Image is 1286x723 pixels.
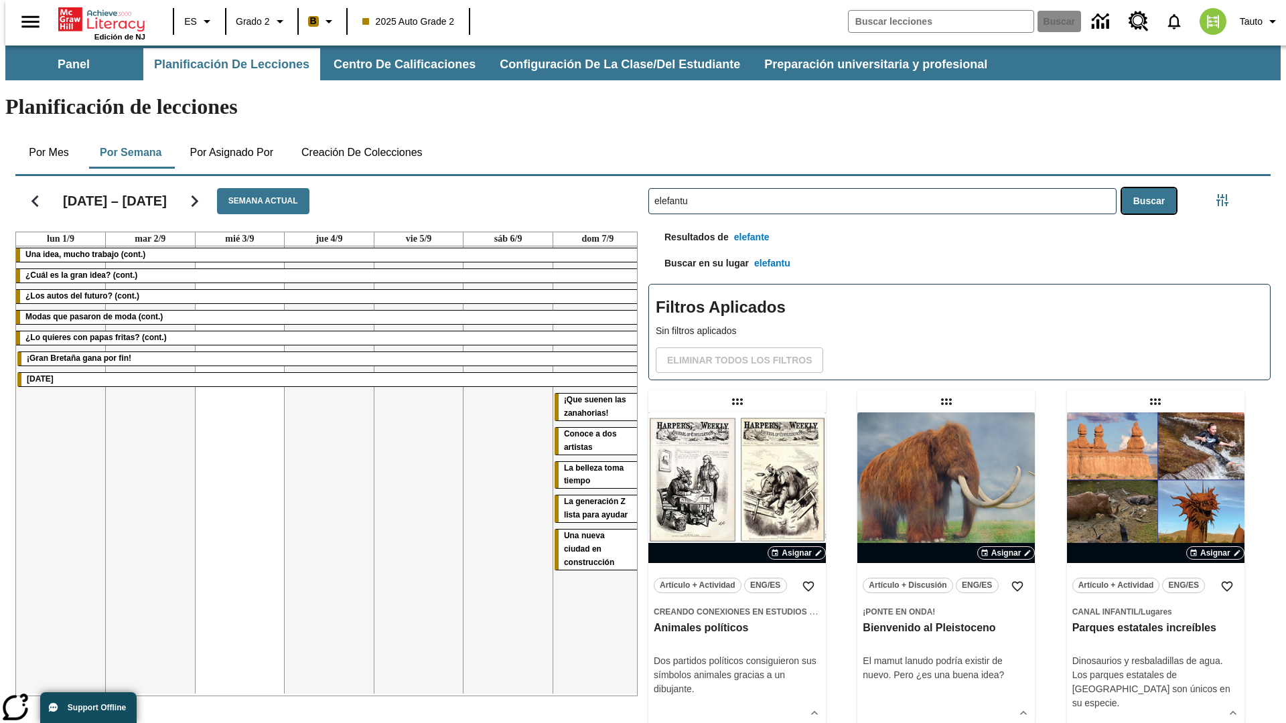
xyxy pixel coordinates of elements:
span: Asignar [991,547,1021,559]
span: Grado 2 [236,15,270,29]
button: Escoja un nuevo avatar [1192,4,1234,39]
button: ENG/ES [1162,578,1205,593]
span: Conoce a dos artistas [564,429,617,452]
span: La generación Z lista para ayudar [564,497,628,519]
a: 5 de septiembre de 2025 [403,232,435,246]
div: Lección arrastrable: Animales políticos [727,391,748,412]
span: 2025 Auto Grade 2 [362,15,455,29]
button: ENG/ES [956,578,999,593]
span: Edición de NJ [94,33,145,41]
span: La belleza toma tiempo [564,463,624,486]
button: Planificación de lecciones [143,48,320,80]
span: Canal Infantil [1072,607,1139,617]
a: 6 de septiembre de 2025 [492,232,525,246]
span: Creando conexiones en Estudios Sociales [654,607,850,617]
div: La generación Z lista para ayudar [555,495,641,522]
span: Asignar [1200,547,1230,559]
p: Sin filtros aplicados [656,324,1263,338]
span: Una idea, mucho trabajo (cont.) [25,250,145,259]
button: Artículo + Actividad [1072,578,1160,593]
div: Portada [58,5,145,41]
button: Grado: Grado 2, Elige un grado [230,9,293,33]
div: Subbarra de navegación [5,46,1281,80]
div: ¿Lo quieres con papas fritas? (cont.) [16,331,642,345]
div: Una idea, mucho trabajo (cont.) [16,248,642,262]
div: ¿Cuál es la gran idea? (cont.) [16,269,642,283]
a: 7 de septiembre de 2025 [579,232,617,246]
span: Artículo + Discusión [869,578,946,592]
button: Boost El color de la clase es anaranjado claro. Cambiar el color de la clase. [303,9,342,33]
span: ENG/ES [1169,578,1199,592]
span: ES [184,15,197,29]
button: Creación de colecciones [291,137,433,169]
p: Buscar en su lugar [648,256,749,277]
span: ¿Cuál es la gran idea? (cont.) [25,270,137,280]
div: La belleza toma tiempo [555,462,641,489]
a: 4 de septiembre de 2025 [313,232,345,246]
div: Lección arrastrable: Bienvenido al Pleistoceno [936,391,957,412]
h3: Animales políticos [654,621,820,635]
button: Perfil/Configuración [1234,9,1286,33]
a: Notificaciones [1157,4,1192,39]
h1: Planificación de lecciones [5,94,1281,119]
h2: Filtros Aplicados [656,291,1263,324]
button: Centro de calificaciones [323,48,486,80]
button: Asignar Elegir fechas [768,546,826,560]
span: Lugares [1141,607,1172,617]
button: Añadir a mis Favoritas [1005,574,1029,598]
a: 1 de septiembre de 2025 [44,232,77,246]
span: ¿Lo quieres con papas fritas? (cont.) [25,333,167,342]
div: Filtros Aplicados [648,284,1271,380]
h3: Parques estatales increíbles [1072,621,1239,635]
button: Preparación universitaria y profesional [754,48,998,80]
div: Dos partidos políticos consiguieron sus símbolos animales gracias a un dibujante. [654,654,820,696]
span: ¡Que suenen las zanahorias! [564,395,626,418]
a: Centro de recursos, Se abrirá en una pestaña nueva. [1121,3,1157,39]
span: Tauto [1240,15,1263,29]
span: ¿Los autos del futuro? (cont.) [25,291,139,301]
h3: Bienvenido al Pleistoceno [863,621,1029,635]
button: Por asignado por [179,137,284,169]
img: avatar image [1200,8,1226,35]
button: Seguir [177,184,212,218]
div: ¡Que suenen las zanahorias! [555,394,641,420]
div: Subbarra de navegación [5,48,999,80]
span: Día del Trabajo [27,374,54,384]
span: Asignar [782,547,812,559]
button: Buscar [1122,188,1176,214]
button: Por semana [89,137,172,169]
span: Artículo + Actividad [1078,578,1154,592]
button: Lenguaje: ES, Selecciona un idioma [178,9,221,33]
div: Lección arrastrable: Parques estatales increíbles [1145,391,1166,412]
div: Modas que pasaron de moda (cont.) [16,311,642,324]
button: Artículo + Actividad [654,578,741,593]
button: Regresar [18,184,52,218]
div: ¿Los autos del futuro? (cont.) [16,290,642,303]
button: Ver más [1013,703,1033,723]
span: B [310,13,317,29]
span: Modas que pasaron de moda (cont.) [25,312,163,321]
p: Resultados de [648,230,729,251]
span: ¡Gran Bretaña gana por fin! [27,353,131,363]
div: Dinosaurios y resbaladillas de agua. Los parques estatales de [GEOGRAPHIC_DATA] son únicos en su ... [1072,654,1239,710]
span: Tema: Creando conexiones en Estudios Sociales/Historia de Estados Unidos I [654,605,820,619]
a: Portada [58,6,145,33]
input: Buscar lecciones [649,189,1116,214]
span: Tema: ¡Ponte en onda!/null [863,605,1029,619]
div: Día del Trabajo [17,373,641,386]
h2: [DATE] – [DATE] [63,193,167,209]
a: Centro de información [1084,3,1121,40]
span: Artículo + Actividad [660,578,735,592]
button: Configuración de la clase/del estudiante [489,48,751,80]
button: Por mes [15,137,82,169]
button: Asignar Elegir fechas [977,546,1035,560]
span: ENG/ES [750,578,780,592]
div: Una nueva ciudad en construcción [555,530,641,570]
button: Semana actual [217,188,309,214]
button: Abrir el menú lateral [11,2,50,42]
button: Support Offline [40,692,137,723]
button: ENG/ES [744,578,787,593]
span: ¡Ponte en onda! [863,607,935,617]
button: Artículo + Discusión [863,578,952,593]
div: El mamut lanudo podría existir de nuevo. Pero ¿es una buena idea? [863,654,1029,682]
